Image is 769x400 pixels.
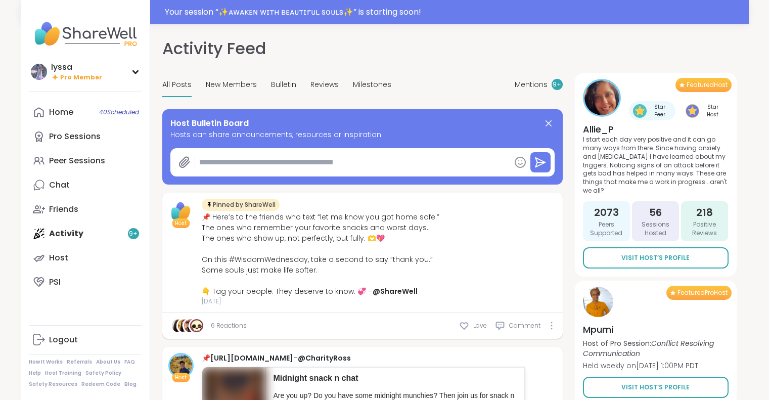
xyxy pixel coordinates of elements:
p: Host of Pro Session: [583,338,729,359]
span: Love [473,321,487,330]
img: ShareWell [168,199,194,224]
span: Host [175,219,187,227]
div: Home [49,107,73,118]
img: CharityRoss [170,354,192,377]
a: 6 Reactions [211,321,247,330]
a: Logout [29,328,142,352]
span: Featured Host [687,81,728,89]
a: PSI [29,270,142,294]
a: Blog [124,381,137,388]
img: Star Host [686,104,699,118]
div: Pro Sessions [49,131,101,142]
span: Sessions Hosted [636,220,675,238]
span: Comment [509,321,540,330]
a: Pro Sessions [29,124,142,149]
img: Star Peer [633,104,647,118]
span: Peers Supported [587,220,626,238]
img: Charlie_Lovewitch [178,319,191,332]
span: New Members [206,79,257,90]
a: Host [29,246,142,270]
div: Chat [49,180,70,191]
span: 218 [696,205,713,219]
div: lyssa [51,62,102,73]
img: ShareWell Nav Logo [29,16,142,52]
span: Star Peer [649,103,671,118]
div: Peer Sessions [49,155,105,166]
span: Star Host [701,103,725,118]
a: Help [29,370,41,377]
span: Host [175,374,187,381]
a: Redeem Code [81,381,120,388]
div: 📌 Here’s to the friends who text “let me know you got home safe.” The ones who remember your favo... [202,212,439,297]
span: 40 Scheduled [99,108,139,116]
span: Positive Reviews [685,220,724,238]
div: Your session “ ✨ᴀᴡᴀᴋᴇɴ ᴡɪᴛʜ ʙᴇᴀᴜᴛɪғᴜʟ sᴏᴜʟs✨ ” is starting soon! [165,6,743,18]
p: I start each day very positive and it can go many ways from there. Since having anxiety and [MEDI... [583,136,729,195]
span: Visit Host’s Profile [621,383,690,392]
span: Bulletin [271,79,296,90]
a: About Us [96,359,120,366]
a: How It Works [29,359,63,366]
a: Referrals [67,359,92,366]
a: Chat [29,173,142,197]
a: @ShareWell [373,286,418,296]
span: Host Bulletin Board [170,117,249,129]
div: PSI [49,277,61,288]
a: Safety Policy [85,370,121,377]
img: Allie_P [584,80,619,115]
span: Hosts can share announcements, resources or inspiration. [170,129,555,140]
img: lyssa [31,64,47,80]
span: Visit Host’s Profile [621,253,690,262]
div: Logout [49,334,78,345]
span: Pro Member [60,73,102,82]
span: Milestones [353,79,391,90]
a: Friends [29,197,142,221]
i: Conflict Resolving Communication [583,338,714,359]
div: Friends [49,204,78,215]
a: Host Training [45,370,81,377]
p: Held weekly on [DATE] 1:00PM PDT [583,361,729,371]
a: @CharityRoss [298,353,351,363]
span: 2073 [594,205,619,219]
h1: Activity Feed [162,36,266,61]
span: 9 + [553,80,561,89]
a: [URL][DOMAIN_NAME] [210,353,293,363]
img: cececheng [172,319,185,332]
a: Visit Host’s Profile [583,377,729,398]
span: Featured Pro Host [677,289,728,297]
a: Safety Resources [29,381,77,388]
div: Pinned by ShareWell [202,199,280,211]
span: 56 [649,205,662,219]
h4: Mpumi [583,323,729,336]
div: Host [49,252,68,263]
img: witchyluv [190,319,203,332]
span: All Posts [162,79,192,90]
span: Reviews [310,79,339,90]
a: Home40Scheduled [29,100,142,124]
a: Visit Host’s Profile [583,247,729,269]
img: Mpumi [583,287,613,317]
img: Britters [184,319,197,332]
span: Mentions [515,79,548,90]
h4: Allie_P [583,123,729,136]
span: [DATE] [202,297,439,306]
div: 📌 – [202,353,525,364]
p: Midnight snack n chat [274,373,517,384]
a: Peer Sessions [29,149,142,173]
a: FAQ [124,359,135,366]
a: CharityRoss [168,353,194,378]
